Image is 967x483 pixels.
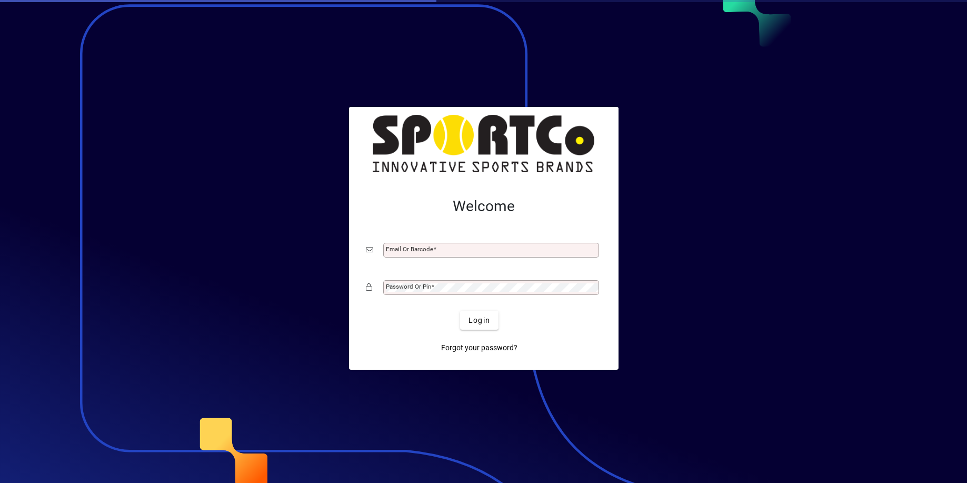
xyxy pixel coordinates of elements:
[366,198,602,215] h2: Welcome
[441,342,517,353] span: Forgot your password?
[386,283,431,290] mat-label: Password or Pin
[437,338,522,357] a: Forgot your password?
[468,315,490,326] span: Login
[386,245,433,253] mat-label: Email or Barcode
[460,311,499,330] button: Login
